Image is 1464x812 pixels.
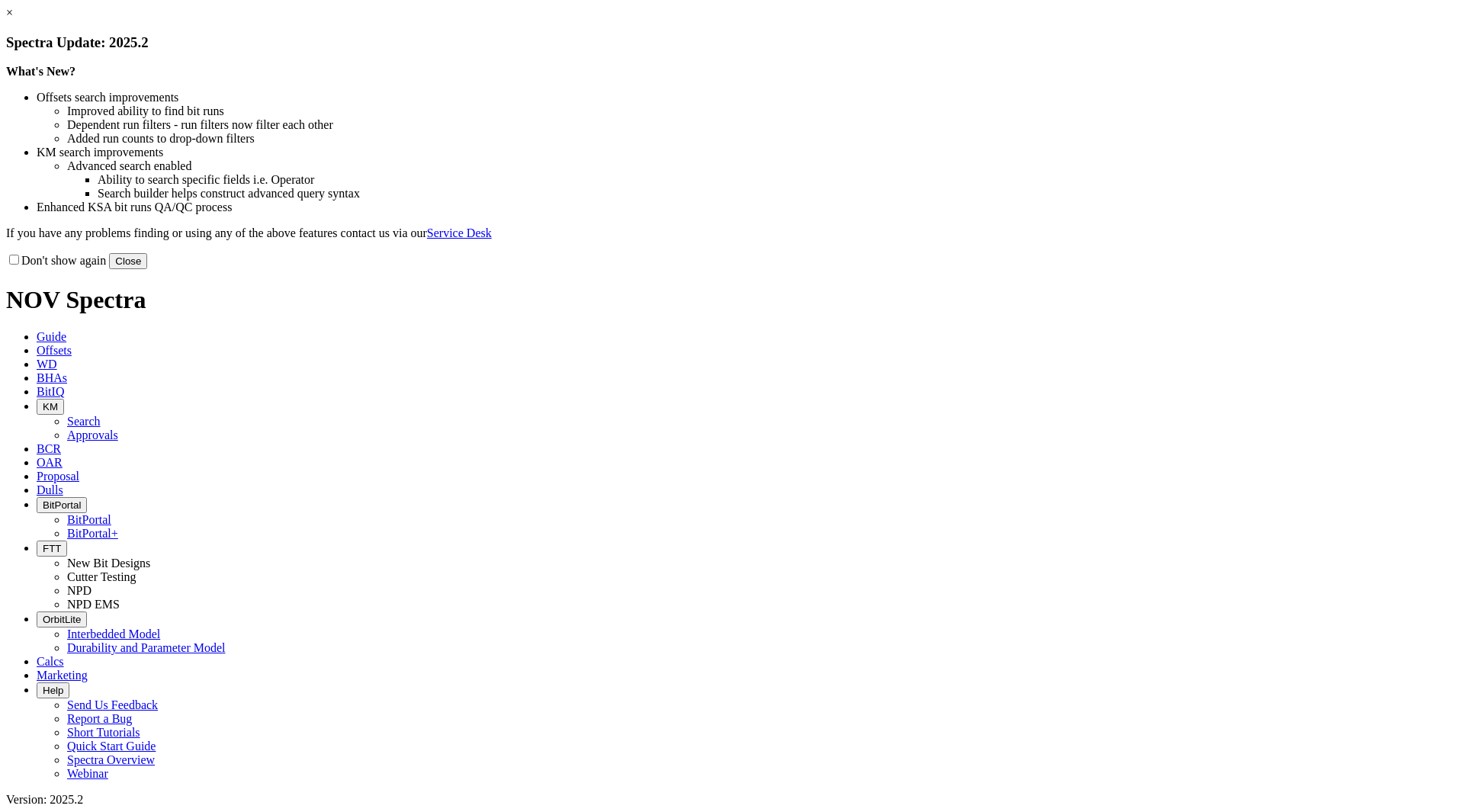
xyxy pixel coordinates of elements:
span: BitIQ [37,385,64,398]
a: New Bit Designs [67,557,150,570]
a: Approvals [67,428,118,441]
li: Dependent run filters - run filters now filter each other [67,118,1458,132]
div: Version: 2025.2 [6,793,1458,807]
li: KM search improvements [37,146,1458,159]
span: BitPortal [43,499,81,511]
label: Don't show again [6,254,106,267]
a: Durability and Parameter Model [67,641,226,654]
span: OAR [37,456,63,469]
span: Offsets [37,344,72,357]
span: FTT [43,543,61,554]
li: Ability to search specific fields i.e. Operator [98,173,1458,187]
button: Close [109,253,147,269]
span: Guide [37,330,66,343]
a: Short Tutorials [67,726,140,739]
a: Send Us Feedback [67,698,158,711]
span: OrbitLite [43,614,81,625]
a: Cutter Testing [67,570,136,583]
span: Marketing [37,669,88,682]
h3: Spectra Update: 2025.2 [6,34,1458,51]
a: Spectra Overview [67,753,155,766]
li: Advanced search enabled [67,159,1458,173]
span: Help [43,685,63,696]
span: WD [37,358,57,371]
a: × [6,6,13,19]
a: BitPortal+ [67,527,118,540]
span: KM [43,401,58,412]
span: Proposal [37,470,79,483]
span: BHAs [37,371,67,384]
a: Interbedded Model [67,627,160,640]
span: BCR [37,442,61,455]
a: Webinar [67,767,108,780]
a: Service Desk [427,226,492,239]
strong: What's New? [6,65,75,78]
a: Report a Bug [67,712,132,725]
li: Search builder helps construct advanced query syntax [98,187,1458,201]
h1: NOV Spectra [6,286,1458,314]
li: Added run counts to drop-down filters [67,132,1458,146]
a: Quick Start Guide [67,740,156,753]
li: Improved ability to find bit runs [67,104,1458,118]
p: If you have any problems finding or using any of the above features contact us via our [6,226,1458,240]
span: Dulls [37,483,63,496]
li: Offsets search improvements [37,91,1458,104]
a: Search [67,415,101,428]
input: Don't show again [9,255,19,265]
a: BitPortal [67,513,111,526]
a: NPD [67,584,91,597]
a: NPD EMS [67,598,120,611]
span: Calcs [37,655,64,668]
li: Enhanced KSA bit runs QA/QC process [37,201,1458,214]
